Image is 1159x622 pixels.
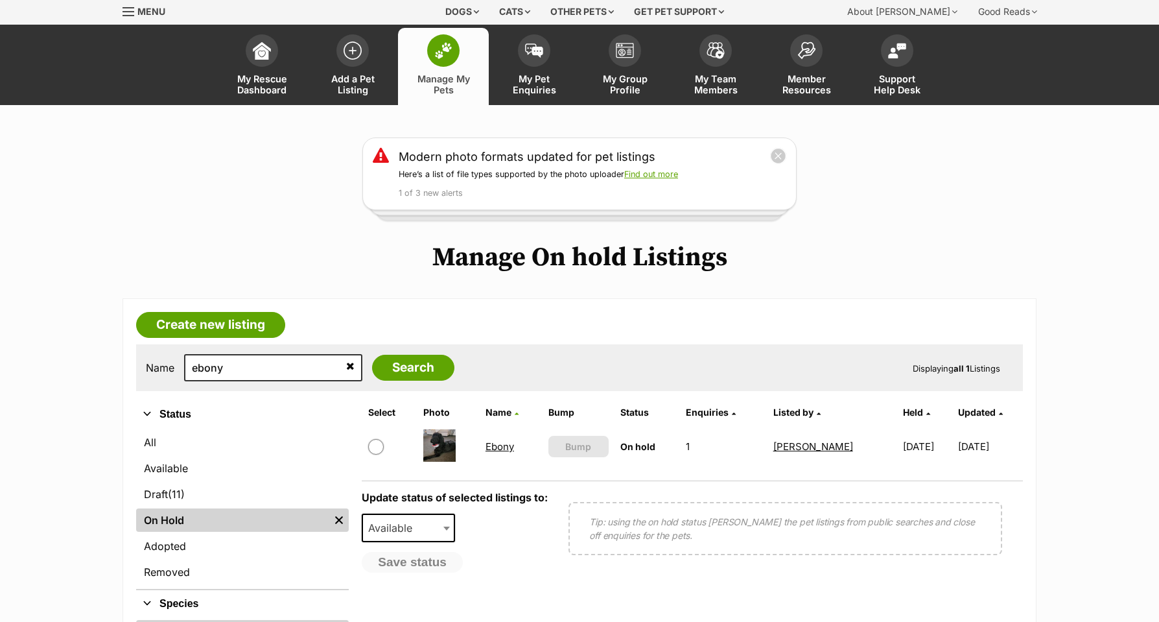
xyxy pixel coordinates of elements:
[913,363,1000,374] span: Displaying Listings
[686,73,745,95] span: My Team Members
[136,595,349,612] button: Species
[707,42,725,59] img: team-members-icon-5396bd8760b3fe7c0b43da4ab00e1e3bb1a5d9ba89233759b79545d2d3fc5d0d.svg
[344,42,362,60] img: add-pet-listing-icon-0afa8454b4691262ce3f59096e99ab1cd57d4a30225e0717b998d2c9b9846f56.svg
[868,73,926,95] span: Support Help Desk
[852,28,942,105] a: Support Help Desk
[888,43,906,58] img: help-desk-icon-fdf02630f3aa405de69fd3d07c3f3aa587a6932b1a1747fa1d2bba05be0121f9.svg
[616,43,634,58] img: group-profile-icon-3fa3cf56718a62981997c0bc7e787c4b2cf8bcc04b72c1350f741eb67cf2f40e.svg
[136,428,349,589] div: Status
[137,6,165,17] span: Menu
[624,169,678,179] a: Find out more
[548,436,608,457] button: Bump
[773,440,853,453] a: [PERSON_NAME]
[620,441,655,452] span: On hold
[958,424,1022,469] td: [DATE]
[543,402,613,423] th: Bump
[233,73,291,95] span: My Rescue Dashboard
[136,508,329,532] a: On Hold
[136,457,349,480] a: Available
[434,42,452,59] img: manage-my-pets-icon-02211641906a0b7f246fdf0571729dbe1e7629f14944591b6c1af311fb30b64b.svg
[773,407,821,418] a: Listed by
[486,407,511,418] span: Name
[363,519,425,537] span: Available
[898,424,957,469] td: [DATE]
[954,363,970,374] strong: all 1
[489,28,579,105] a: My Pet Enquiries
[615,402,680,423] th: Status
[323,73,382,95] span: Add a Pet Listing
[329,508,349,532] a: Remove filter
[418,402,479,423] th: Photo
[505,73,563,95] span: My Pet Enquiries
[136,534,349,558] a: Adopted
[589,515,981,542] p: Tip: using the on hold status [PERSON_NAME] the pet listings from public searches and close off e...
[253,42,271,60] img: dashboard-icon-eb2f2d2d3e046f16d808141f083e7271f6b2e854fb5c12c21221c1fb7104beca.svg
[363,402,417,423] th: Select
[773,407,814,418] span: Listed by
[136,560,349,584] a: Removed
[686,407,736,418] a: Enquiries
[414,73,473,95] span: Manage My Pets
[903,407,930,418] a: Held
[579,28,670,105] a: My Group Profile
[670,28,761,105] a: My Team Members
[681,424,766,469] td: 1
[217,28,307,105] a: My Rescue Dashboard
[362,491,548,504] label: Update status of selected listings to:
[136,431,349,454] a: All
[770,148,786,164] button: close
[307,28,398,105] a: Add a Pet Listing
[958,407,996,418] span: Updated
[372,355,454,381] input: Search
[596,73,654,95] span: My Group Profile
[136,406,349,423] button: Status
[486,440,514,453] a: Ebony
[362,514,455,542] span: Available
[958,407,1003,418] a: Updated
[761,28,852,105] a: Member Resources
[565,440,591,453] span: Bump
[362,552,463,573] button: Save status
[797,42,815,59] img: member-resources-icon-8e73f808a243e03378d46382f2149f9095a855e16c252ad45f914b54edf8863c.svg
[136,483,349,506] a: Draft
[525,43,543,58] img: pet-enquiries-icon-7e3ad2cf08bfb03b45e93fb7055b45f3efa6380592205ae92323e6603595dc1f.svg
[777,73,836,95] span: Member Resources
[398,28,489,105] a: Manage My Pets
[146,362,174,374] label: Name
[168,486,185,502] span: (11)
[486,407,519,418] a: Name
[686,407,729,418] span: translation missing: en.admin.listings.index.attributes.enquiries
[399,148,655,165] a: Modern photo formats updated for pet listings
[399,169,786,181] p: Here’s a list of file types supported by the photo uploader
[399,187,786,200] p: 1 of 3 new alerts
[903,407,923,418] span: Held
[136,312,285,338] a: Create new listing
